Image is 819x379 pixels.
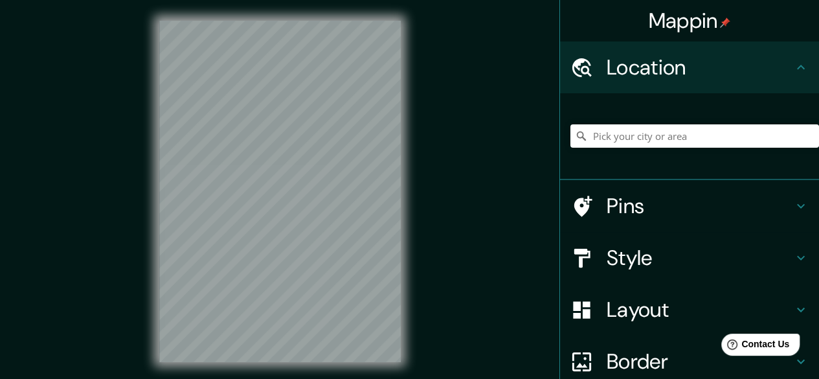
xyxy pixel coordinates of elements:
img: pin-icon.png [720,17,730,28]
h4: Location [607,54,793,80]
div: Location [560,41,819,93]
input: Pick your city or area [570,124,819,148]
iframe: Help widget launcher [704,328,805,365]
canvas: Map [159,21,401,362]
h4: Pins [607,193,793,219]
h4: Layout [607,297,793,323]
div: Pins [560,180,819,232]
h4: Mappin [649,8,731,34]
div: Style [560,232,819,284]
h4: Border [607,349,793,374]
h4: Style [607,245,793,271]
div: Layout [560,284,819,336]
